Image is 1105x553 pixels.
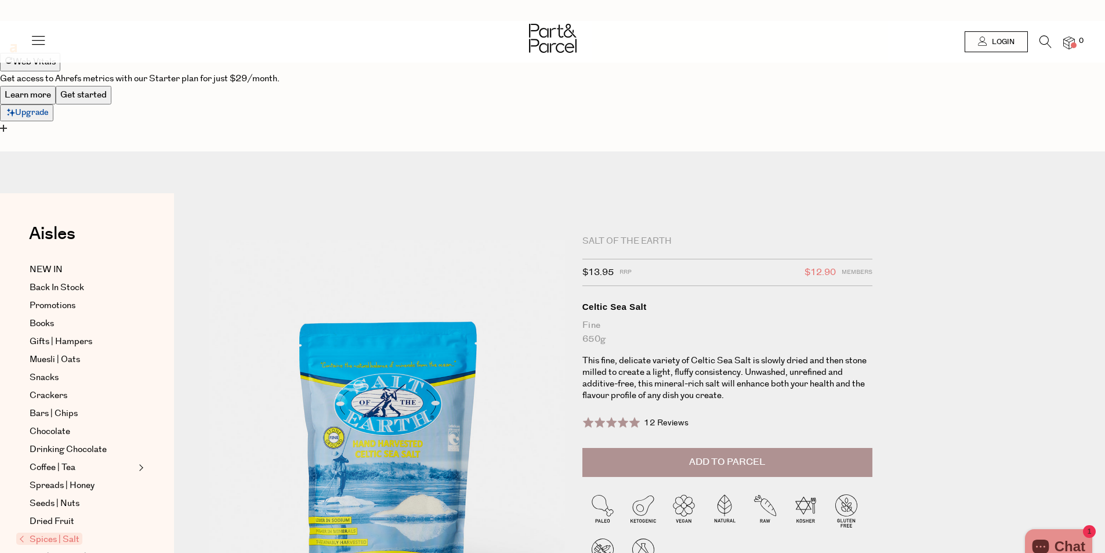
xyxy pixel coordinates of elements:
[582,319,872,346] div: Fine 650g
[30,281,84,295] span: Back In Stock
[29,221,75,247] span: Aisles
[30,407,78,421] span: Bars | Chips
[965,31,1028,52] a: Login
[30,479,95,493] span: Spreads | Honey
[529,24,577,53] img: Part&Parcel
[30,479,135,493] a: Spreads | Honey
[1063,37,1075,49] a: 0
[30,443,107,457] span: Drinking Chocolate
[745,490,785,531] img: P_P-ICONS-Live_Bec_V11_Raw.svg
[582,265,614,280] span: $13.95
[30,299,75,313] span: Promotions
[30,389,67,403] span: Crackers
[30,353,80,367] span: Muesli | Oats
[842,265,872,280] span: Members
[30,281,135,295] a: Back In Stock
[30,497,135,511] a: Seeds | Nuts
[30,461,75,475] span: Coffee | Tea
[826,490,867,531] img: P_P-ICONS-Live_Bec_V11_Gluten_Free.svg
[989,37,1015,47] span: Login
[30,425,70,439] span: Chocolate
[30,515,135,529] a: Dried Fruit
[30,389,135,403] a: Crackers
[30,335,135,349] a: Gifts | Hampers
[664,490,704,531] img: P_P-ICONS-Live_Bec_V11_Vegan.svg
[30,335,92,349] span: Gifts | Hampers
[582,236,872,247] div: Salt of The Earth
[644,417,689,429] span: 12 Reviews
[30,263,135,277] a: NEW IN
[136,461,144,475] button: Expand/Collapse Coffee | Tea
[805,265,836,280] span: $12.90
[30,263,63,277] span: NEW IN
[30,299,135,313] a: Promotions
[56,86,111,104] button: Get started
[582,448,872,477] button: Add to Parcel
[30,515,74,529] span: Dried Fruit
[30,497,79,511] span: Seeds | Nuts
[16,533,82,545] span: Spices | Salt
[582,301,872,313] div: Celtic Sea Salt
[30,443,135,457] a: Drinking Chocolate
[30,317,135,331] a: Books
[785,490,826,531] img: P_P-ICONS-Live_Bec_V11_Kosher.svg
[1076,36,1086,46] span: 0
[623,490,664,531] img: P_P-ICONS-Live_Bec_V11_Ketogenic.svg
[30,371,135,385] a: Snacks
[582,490,623,531] img: P_P-ICONS-Live_Bec_V11_Paleo.svg
[689,456,765,469] span: Add to Parcel
[30,371,59,385] span: Snacks
[619,265,632,280] span: RRP
[30,317,54,331] span: Books
[30,407,135,421] a: Bars | Chips
[19,533,135,547] a: Spices | Salt
[582,355,872,402] p: This fine, delicate variety of Celtic Sea Salt is slowly dried and then stone milled to create a ...
[704,490,745,531] img: P_P-ICONS-Live_Bec_V11_Natural.svg
[30,425,135,439] a: Chocolate
[30,353,135,367] a: Muesli | Oats
[30,461,135,475] a: Coffee | Tea
[29,225,75,254] a: Aisles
